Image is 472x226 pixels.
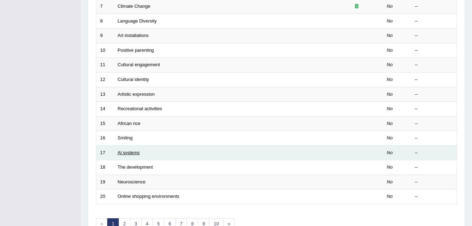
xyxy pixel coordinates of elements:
[415,106,453,112] div: –
[96,189,114,204] td: 20
[415,18,453,25] div: –
[118,121,141,126] a: African rice
[334,3,379,10] div: Exam occurring question
[96,175,114,189] td: 19
[415,3,453,10] div: –
[415,135,453,142] div: –
[387,4,393,9] em: No
[118,135,133,140] a: Smiling
[96,145,114,160] td: 17
[387,77,393,82] em: No
[96,14,114,29] td: 8
[118,18,157,24] a: Language Diversity
[387,106,393,111] em: No
[415,179,453,186] div: –
[415,47,453,54] div: –
[415,91,453,98] div: –
[96,29,114,43] td: 9
[387,18,393,24] em: No
[96,87,114,102] td: 13
[387,121,393,126] em: No
[415,164,453,171] div: –
[118,92,155,97] a: Artistic expression
[415,62,453,68] div: –
[96,116,114,131] td: 15
[118,164,153,170] a: The development
[118,194,180,199] a: Online shopping environments
[415,193,453,200] div: –
[118,150,140,155] a: Al systems
[96,131,114,146] td: 16
[387,62,393,67] em: No
[387,164,393,170] em: No
[415,32,453,39] div: –
[387,135,393,140] em: No
[96,58,114,73] td: 11
[96,72,114,87] td: 12
[118,4,150,9] a: Climate Change
[118,62,160,67] a: Cultural engagement
[96,160,114,175] td: 18
[118,179,146,184] a: Neuroscience
[118,106,162,111] a: Recreational activities
[118,77,149,82] a: Cultural identity
[415,150,453,156] div: –
[387,150,393,155] em: No
[118,48,154,53] a: Positive parenting
[118,33,149,38] a: Art installations
[387,33,393,38] em: No
[96,102,114,117] td: 14
[415,76,453,83] div: –
[387,92,393,97] em: No
[415,120,453,127] div: –
[387,179,393,184] em: No
[387,194,393,199] em: No
[387,48,393,53] em: No
[96,43,114,58] td: 10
